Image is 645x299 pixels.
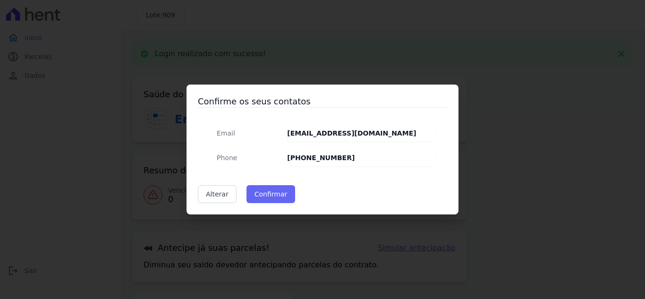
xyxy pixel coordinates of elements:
strong: [EMAIL_ADDRESS][DOMAIN_NAME] [287,129,416,137]
h3: Confirme os seus contatos [198,96,447,107]
button: Confirmar [246,185,296,203]
span: translation missing: pt-BR.public.contracts.modal.confirmation.phone [217,154,237,162]
a: Alterar [198,185,237,203]
strong: [PHONE_NUMBER] [287,154,355,162]
span: translation missing: pt-BR.public.contracts.modal.confirmation.email [217,129,235,137]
